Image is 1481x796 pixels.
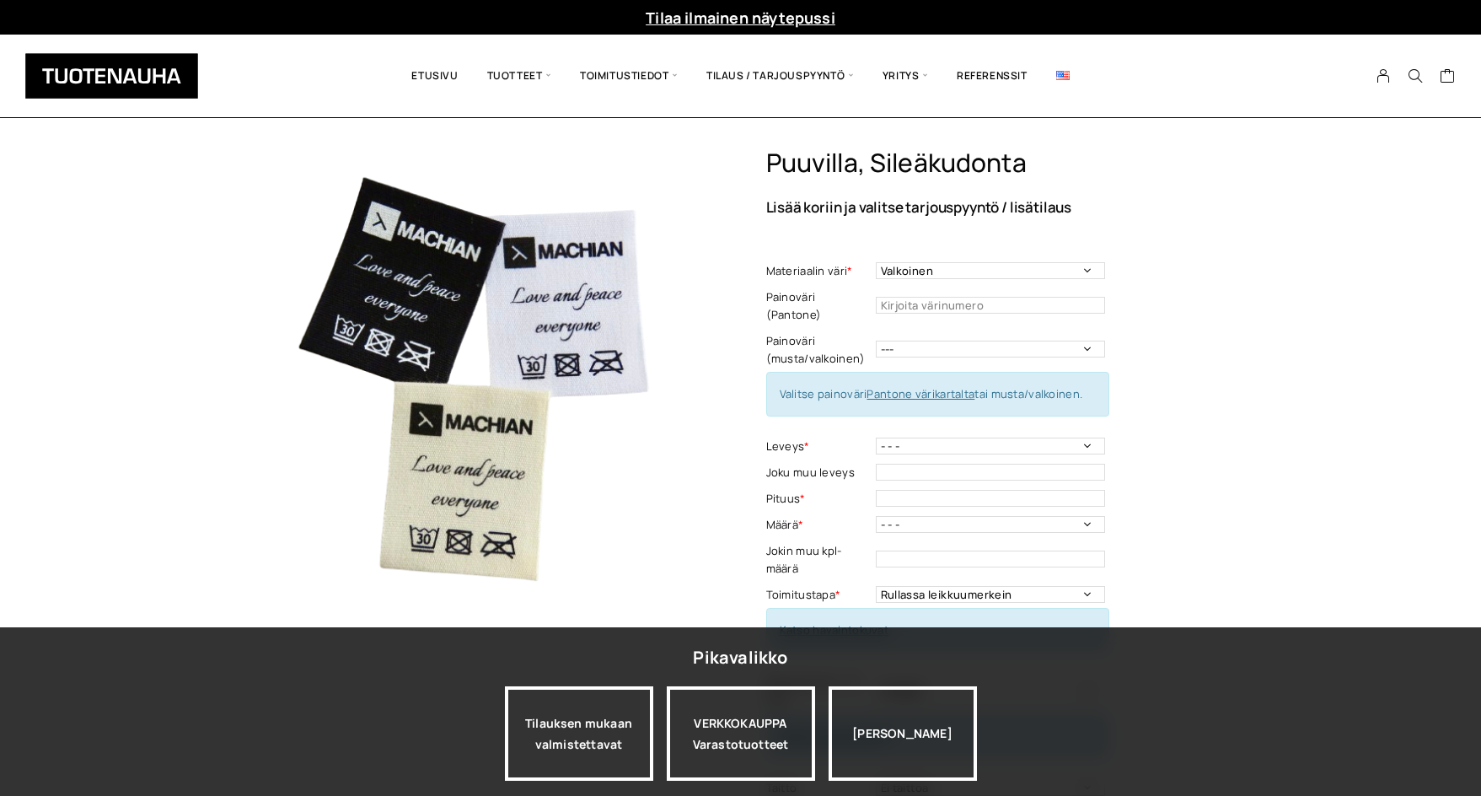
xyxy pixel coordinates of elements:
[766,200,1234,214] p: Lisää koriin ja valitse tarjouspyyntö / lisätilaus
[397,47,472,105] a: Etusivu
[248,148,695,594] img: 51f1c188-46b3-4fb8-9641-0dfd9b561b27
[876,297,1105,314] input: Kirjoita värinumero
[1399,68,1431,83] button: Search
[766,542,872,578] label: Jokin muu kpl-määrä
[780,386,1083,401] span: Valitse painoväri tai musta/valkoinen.
[693,643,787,673] div: Pikavalikko
[566,47,692,105] span: Toimitustiedot
[766,262,872,280] label: Materiaalin väri
[766,438,872,455] label: Leveys
[646,8,835,28] a: Tilaa ilmainen näytepussi
[766,464,872,481] label: Joku muu leveys
[505,686,653,781] a: Tilauksen mukaan valmistettavat
[667,686,815,781] a: VERKKOKAUPPAVarastotuotteet
[868,47,942,105] span: Yritys
[867,386,974,401] a: Pantone värikartalta
[766,516,872,534] label: Määrä
[692,47,868,105] span: Tilaus / Tarjouspyyntö
[766,288,872,324] label: Painoväri (Pantone)
[780,622,889,637] a: Katso havaintokuvat
[1367,68,1400,83] a: My Account
[766,332,872,368] label: Painoväri (musta/valkoinen)
[766,148,1234,179] h1: Puuvilla, sileäkudonta
[942,47,1042,105] a: Referenssit
[25,53,198,99] img: Tuotenauha Oy
[1056,71,1070,80] img: English
[1440,67,1456,88] a: Cart
[667,686,815,781] div: VERKKOKAUPPA Varastotuotteet
[766,586,872,604] label: Toimitustapa
[829,686,977,781] div: [PERSON_NAME]
[473,47,566,105] span: Tuotteet
[766,490,872,508] label: Pituus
